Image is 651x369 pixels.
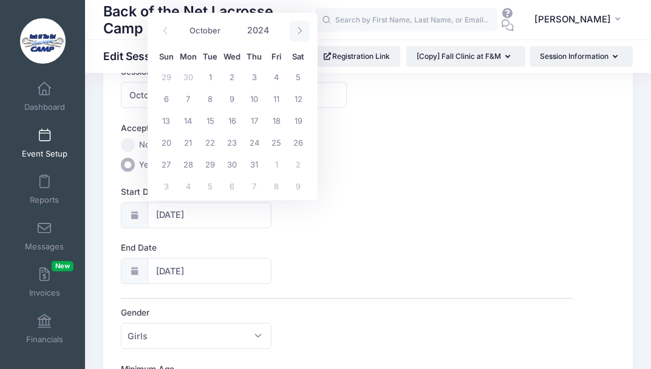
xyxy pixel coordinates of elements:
[22,149,67,159] span: Event Setup
[265,175,287,197] span: November 8, 2024
[287,131,309,153] span: October 26, 2024
[184,23,238,39] select: Month
[265,53,287,61] span: Fri
[406,46,525,67] button: [Copy] Fall Clinic at F&M
[177,175,199,197] span: November 4, 2024
[287,153,309,175] span: November 2, 2024
[221,109,243,131] span: October 16, 2024
[16,75,73,118] a: Dashboard
[121,82,347,108] input: Session Name
[177,131,199,153] span: October 21, 2024
[287,109,309,131] span: October 19, 2024
[103,1,315,38] h1: Back of the Net Lacrosse Camp
[16,122,73,164] a: Event Setup
[527,6,633,34] button: [PERSON_NAME]
[20,18,66,64] img: Back of the Net Lacrosse Camp
[177,109,199,131] span: October 14, 2024
[199,87,221,109] span: October 8, 2024
[29,288,60,299] span: Invoices
[199,131,221,153] span: October 22, 2024
[221,66,243,87] span: October 2, 2024
[155,153,177,175] span: October 27, 2024
[199,153,221,175] span: October 29, 2024
[30,195,59,206] span: Reports
[16,308,73,350] a: Financials
[313,46,401,67] a: Registration Link
[417,52,501,61] span: [Copy] Fall Clinic at F&M
[16,215,73,257] a: Messages
[177,66,199,87] span: September 30, 2024
[221,53,243,61] span: Wed
[177,53,199,61] span: Mon
[121,323,271,349] span: Girls
[128,330,148,342] span: Girls
[121,138,135,152] input: No
[121,242,347,254] label: End Date
[155,53,177,61] span: Sun
[244,175,265,197] span: November 7, 2024
[155,109,177,131] span: October 13, 2024
[52,261,73,271] span: New
[25,242,64,252] span: Messages
[16,168,73,211] a: Reports
[199,175,221,197] span: November 5, 2024
[244,109,265,131] span: October 17, 2024
[265,87,287,109] span: October 11, 2024
[155,66,177,87] span: September 29, 2024
[155,175,177,197] span: November 3, 2024
[155,87,177,109] span: October 6, 2024
[265,109,287,131] span: October 18, 2024
[103,50,219,63] h1: Edit Session
[155,131,177,153] span: October 20, 2024
[244,87,265,109] span: October 10, 2024
[199,53,221,61] span: Tue
[530,46,633,67] button: Session Information
[121,158,135,172] input: Yes
[121,186,347,198] label: Start Date
[244,53,265,61] span: Thu
[121,306,347,319] label: Gender
[221,153,243,175] span: October 30, 2024
[315,8,497,32] input: Search by First Name, Last Name, or Email...
[177,153,199,175] span: October 28, 2024
[121,122,191,134] label: Accept Payments
[244,153,265,175] span: October 31, 2024
[244,131,265,153] span: October 24, 2024
[139,139,150,151] span: No
[177,87,199,109] span: October 7, 2024
[534,13,611,26] span: [PERSON_NAME]
[221,175,243,197] span: November 6, 2024
[16,261,73,303] a: InvoicesNew
[139,159,153,171] span: Yes
[26,334,63,345] span: Financials
[244,66,265,87] span: October 3, 2024
[287,53,309,61] span: Sat
[287,87,309,109] span: October 12, 2024
[199,66,221,87] span: October 1, 2024
[199,109,221,131] span: October 15, 2024
[287,175,309,197] span: November 9, 2024
[242,21,281,39] input: Year
[265,153,287,175] span: November 1, 2024
[24,103,65,113] span: Dashboard
[265,66,287,87] span: October 4, 2024
[221,87,243,109] span: October 9, 2024
[265,131,287,153] span: October 25, 2024
[287,66,309,87] span: October 5, 2024
[221,131,243,153] span: October 23, 2024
